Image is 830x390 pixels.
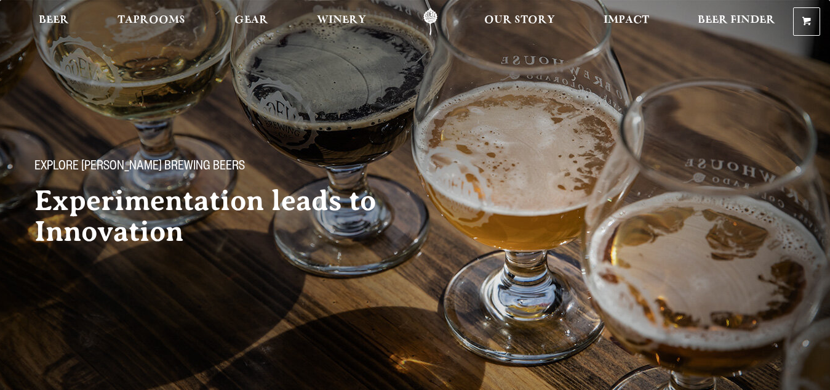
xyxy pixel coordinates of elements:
[31,8,77,36] a: Beer
[110,8,193,36] a: Taprooms
[604,15,649,25] span: Impact
[39,15,69,25] span: Beer
[309,8,374,36] a: Winery
[234,15,268,25] span: Gear
[226,8,276,36] a: Gear
[118,15,185,25] span: Taprooms
[690,8,783,36] a: Beer Finder
[407,8,453,36] a: Odell Home
[476,8,563,36] a: Our Story
[484,15,555,25] span: Our Story
[317,15,366,25] span: Winery
[34,185,418,247] h2: Experimentation leads to Innovation
[698,15,775,25] span: Beer Finder
[596,8,657,36] a: Impact
[34,160,245,176] span: Explore [PERSON_NAME] Brewing Beers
